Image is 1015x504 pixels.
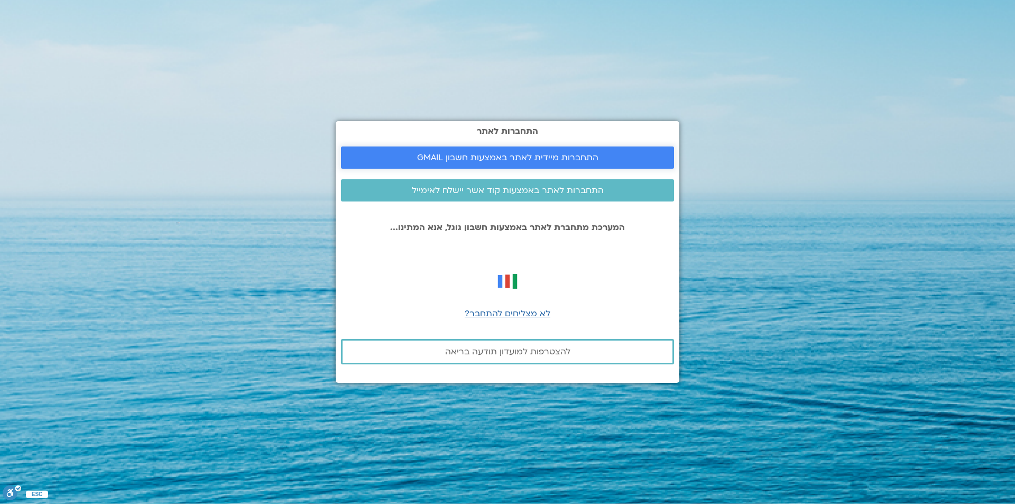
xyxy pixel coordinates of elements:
[341,179,674,201] a: התחברות לאתר באמצעות קוד אשר יישלח לאימייל
[445,347,570,356] span: להצטרפות למועדון תודעה בריאה
[417,153,598,162] span: התחברות מיידית לאתר באמצעות חשבון GMAIL
[412,186,604,195] span: התחברות לאתר באמצעות קוד אשר יישלח לאימייל
[341,126,674,136] h2: התחברות לאתר
[341,339,674,364] a: להצטרפות למועדון תודעה בריאה
[465,308,550,319] a: לא מצליחים להתחבר?
[341,223,674,232] p: המערכת מתחברת לאתר באמצעות חשבון גוגל, אנא המתינו...
[341,146,674,169] a: התחברות מיידית לאתר באמצעות חשבון GMAIL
